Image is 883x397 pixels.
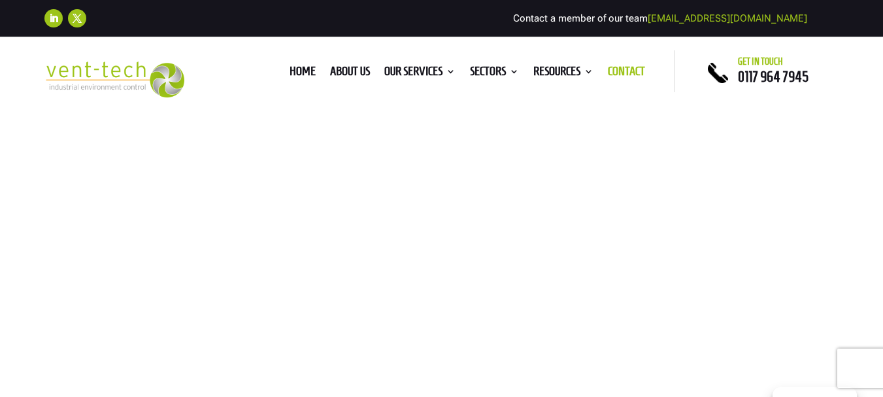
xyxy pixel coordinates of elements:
span: Get in touch [738,56,783,67]
a: About us [330,67,370,81]
a: Home [290,67,316,81]
a: Sectors [470,67,519,81]
a: Contact [608,67,645,81]
a: 0117 964 7945 [738,69,808,84]
a: [EMAIL_ADDRESS][DOMAIN_NAME] [648,12,807,24]
a: Follow on X [68,9,86,27]
img: 2023-09-27T08_35_16.549ZVENT-TECH---Clear-background [44,61,184,97]
span: Contact a member of our team [513,12,807,24]
a: Our Services [384,67,456,81]
a: Resources [533,67,593,81]
a: Follow on LinkedIn [44,9,63,27]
